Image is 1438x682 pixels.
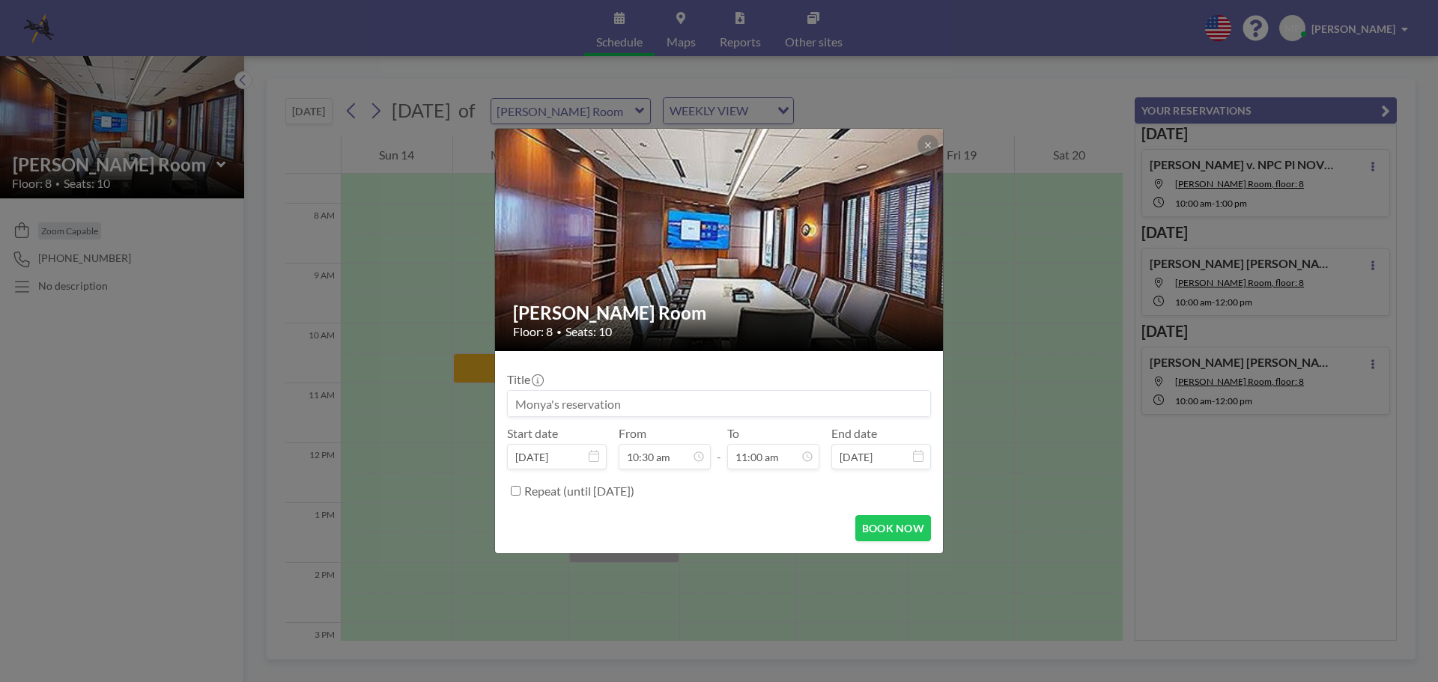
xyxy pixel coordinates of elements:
h2: [PERSON_NAME] Room [513,302,926,324]
span: - [717,431,721,464]
span: • [556,326,562,338]
label: To [727,426,739,441]
label: Title [507,372,542,387]
label: Repeat (until [DATE]) [524,484,634,499]
button: BOOK NOW [855,515,931,541]
label: Start date [507,426,558,441]
span: Seats: 10 [565,324,612,339]
img: 537.jpg [495,4,944,475]
label: End date [831,426,877,441]
span: Floor: 8 [513,324,553,339]
input: Monya's reservation [508,391,930,416]
label: From [619,426,646,441]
